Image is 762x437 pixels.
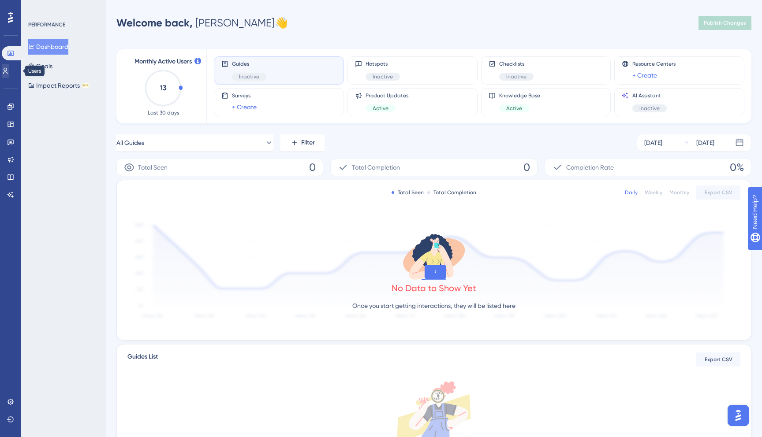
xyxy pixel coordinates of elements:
[730,160,744,174] span: 0%
[506,73,527,80] span: Inactive
[632,60,676,67] span: Resource Centers
[645,189,662,196] div: Weekly
[127,352,158,367] span: Guides List
[698,16,751,30] button: Publish Changes
[506,105,522,112] span: Active
[639,105,660,112] span: Inactive
[82,83,90,88] div: BETA
[705,356,732,363] span: Export CSV
[138,162,168,173] span: Total Seen
[499,92,540,99] span: Knowledge Base
[669,189,689,196] div: Monthly
[280,134,325,152] button: Filter
[148,109,179,116] span: Last 30 days
[366,92,408,99] span: Product Updates
[116,16,193,29] span: Welcome back,
[625,189,638,196] div: Daily
[705,189,732,196] span: Export CSV
[427,189,476,196] div: Total Completion
[239,73,259,80] span: Inactive
[696,352,740,367] button: Export CSV
[632,70,657,81] a: + Create
[116,137,144,148] span: All Guides
[232,102,257,112] a: + Create
[392,282,476,294] div: No Data to Show Yet
[696,185,740,200] button: Export CSV
[28,58,52,74] button: Goals
[392,189,424,196] div: Total Seen
[28,39,68,55] button: Dashboard
[232,60,266,67] span: Guides
[28,21,65,28] div: PERFORMANCE
[160,84,167,92] text: 13
[366,60,400,67] span: Hotspots
[116,134,273,152] button: All Guides
[704,19,746,26] span: Publish Changes
[21,2,55,13] span: Need Help?
[373,73,393,80] span: Inactive
[499,60,534,67] span: Checklists
[523,160,530,174] span: 0
[352,300,515,311] p: Once you start getting interactions, they will be listed here
[725,402,751,429] iframe: UserGuiding AI Assistant Launcher
[373,105,388,112] span: Active
[134,56,192,67] span: Monthly Active Users
[696,137,714,148] div: [DATE]
[301,137,315,148] span: Filter
[116,16,288,30] div: [PERSON_NAME] 👋
[309,160,316,174] span: 0
[566,162,614,173] span: Completion Rate
[232,92,257,99] span: Surveys
[632,92,667,99] span: AI Assistant
[28,78,90,93] button: Impact ReportsBETA
[352,162,400,173] span: Total Completion
[644,137,662,148] div: [DATE]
